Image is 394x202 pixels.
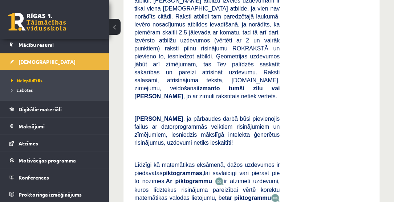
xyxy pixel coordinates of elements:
[8,13,66,31] a: Rīgas 1. Tālmācības vidusskola
[11,87,33,93] span: Izlabotās
[134,116,183,122] span: [PERSON_NAME]
[271,194,280,202] img: wKvN42sLe3LLwAAAABJRU5ErkJggg==
[19,191,82,198] span: Proktoringa izmēģinājums
[9,135,100,152] a: Atzīmes
[19,41,54,48] span: Mācību resursi
[19,106,62,112] span: Digitālie materiāli
[19,157,76,164] span: Motivācijas programma
[134,178,280,201] span: ir atzīmēti uzdevumi, kuros līdztekus risinājuma pareizībai vērtē korektu matemātikas valodas lie...
[11,77,102,84] a: Neizpildītās
[134,162,280,184] span: Līdzīgi kā matemātikas eksāmenā, dažos uzdevumos ir piedāvātas lai savlaicīgi vari pierast pie to...
[19,174,49,181] span: Konferences
[198,85,220,91] b: izmanto
[134,116,280,146] span: , ja pārbaudes darbā būsi pievienojis failus ar datorprogrammās veiktiem risinājumiem un zīmējumi...
[9,169,100,186] a: Konferences
[9,118,100,135] a: Maksājumi
[9,53,100,70] a: [DEMOGRAPHIC_DATA]
[215,177,224,185] img: JfuEzvunn4EvwAAAAASUVORK5CYII=
[19,118,100,135] legend: Maksājumi
[9,152,100,169] a: Motivācijas programma
[227,194,271,201] b: ar piktogrammu
[9,36,100,53] a: Mācību resursi
[11,78,42,83] span: Neizpildītās
[19,140,38,147] span: Atzīmes
[162,170,204,176] b: piktogrammas,
[11,87,102,93] a: Izlabotās
[19,58,76,65] span: [DEMOGRAPHIC_DATA]
[9,101,100,118] a: Digitālie materiāli
[166,178,212,184] b: Ar piktogrammu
